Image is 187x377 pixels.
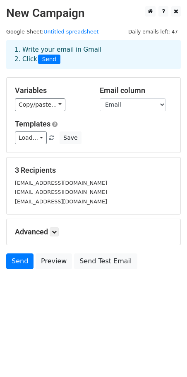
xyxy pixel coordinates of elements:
[6,253,34,269] a: Send
[100,86,172,95] h5: Email column
[43,29,98,35] a: Untitled spreadsheet
[15,180,107,186] small: [EMAIL_ADDRESS][DOMAIN_NAME]
[8,45,179,64] div: 1. Write your email in Gmail 2. Click
[6,6,181,20] h2: New Campaign
[60,131,81,144] button: Save
[15,98,65,111] a: Copy/paste...
[15,119,50,128] a: Templates
[15,198,107,205] small: [EMAIL_ADDRESS][DOMAIN_NAME]
[38,55,60,64] span: Send
[74,253,137,269] a: Send Test Email
[15,189,107,195] small: [EMAIL_ADDRESS][DOMAIN_NAME]
[15,227,172,236] h5: Advanced
[15,131,47,144] a: Load...
[36,253,72,269] a: Preview
[15,166,172,175] h5: 3 Recipients
[6,29,99,35] small: Google Sheet:
[15,86,87,95] h5: Variables
[125,27,181,36] span: Daily emails left: 47
[125,29,181,35] a: Daily emails left: 47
